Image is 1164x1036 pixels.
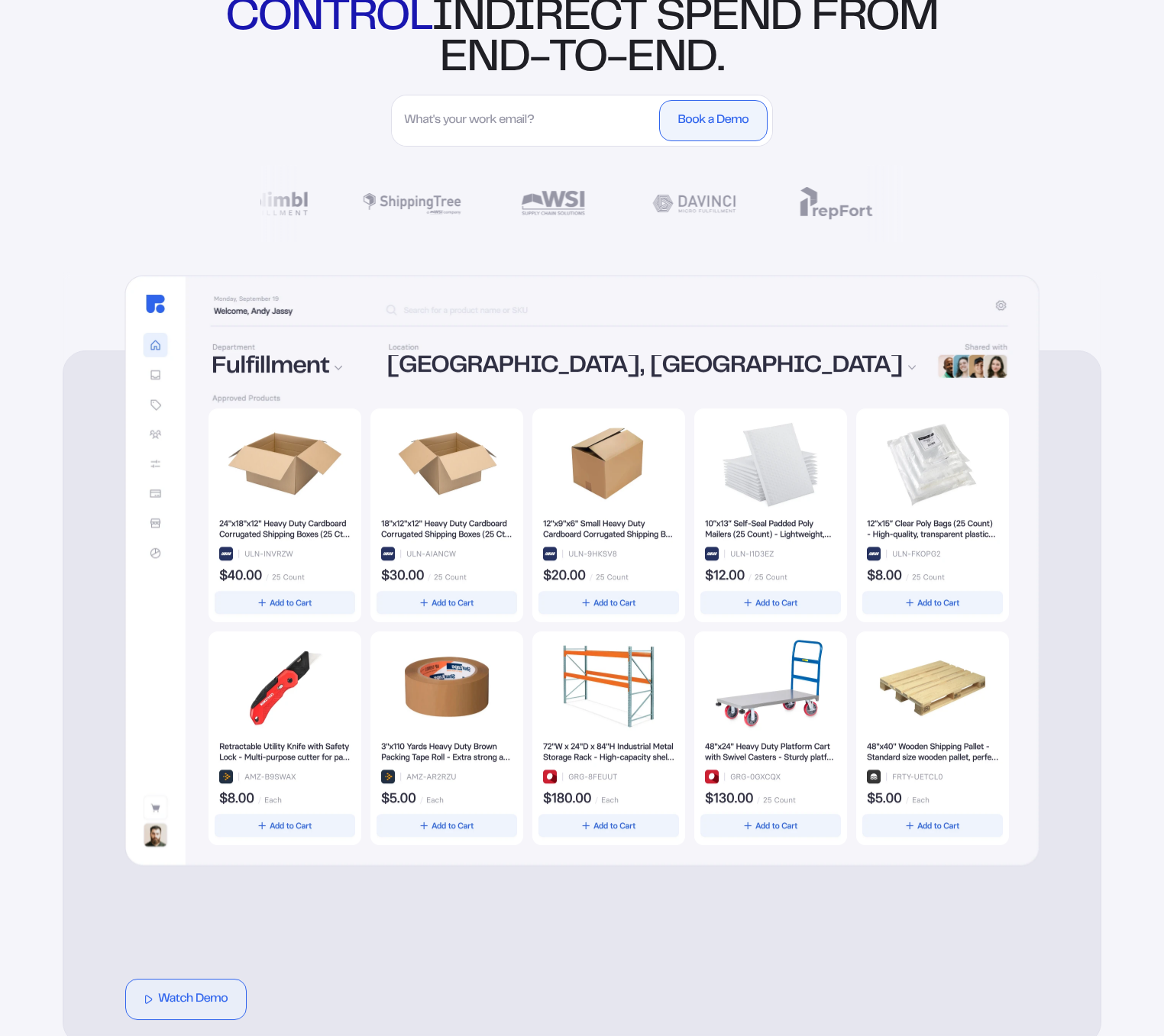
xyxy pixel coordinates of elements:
[125,979,247,1020] button: Watch Demo
[212,356,369,380] div: Fulfillment
[386,355,917,379] div: [GEOGRAPHIC_DATA], [GEOGRAPHIC_DATA]
[396,100,655,141] input: What's your work email?
[659,100,768,141] button: Book a Demo
[124,275,1040,867] img: a screenshot of Response's interface, showing products categorized by department and location
[158,993,228,1005] div: Watch Demo
[678,115,749,127] div: Book a Demo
